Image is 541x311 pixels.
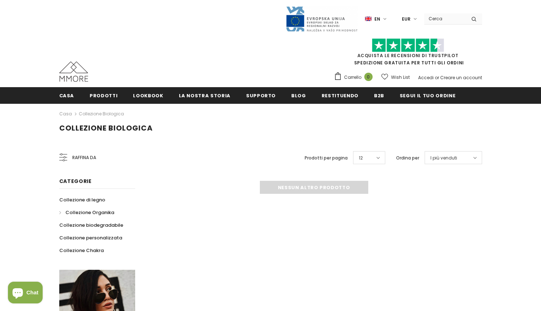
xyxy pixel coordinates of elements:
span: Casa [59,92,74,99]
a: Wish List [381,71,410,84]
a: Collezione biologica [79,111,124,117]
a: Acquista le recensioni di TrustPilot [357,52,459,59]
a: Blog [291,87,306,103]
a: Collezione personalizzata [59,231,122,244]
span: or [435,74,439,81]
span: Categorie [59,178,92,185]
a: Collezione di legno [59,193,105,206]
img: i-lang-1.png [365,16,372,22]
a: Casa [59,87,74,103]
span: Restituendo [322,92,358,99]
span: Wish List [391,74,410,81]
span: B2B [374,92,384,99]
span: SPEDIZIONE GRATUITA PER TUTTI GLI ORDINI [334,42,482,66]
img: Javni Razpis [285,6,358,32]
inbox-online-store-chat: Shopify online store chat [6,282,45,305]
a: Restituendo [322,87,358,103]
a: Collezione biodegradabile [59,219,123,231]
a: Accedi [418,74,434,81]
span: I più venduti [430,154,457,162]
span: en [374,16,380,23]
img: Casi MMORE [59,61,88,82]
span: 12 [359,154,363,162]
span: Prodotti [90,92,117,99]
span: Blog [291,92,306,99]
span: EUR [402,16,411,23]
img: Fidati di Pilot Stars [372,38,444,52]
span: Collezione biodegradabile [59,222,123,229]
a: Javni Razpis [285,16,358,22]
span: Carrello [344,74,361,81]
span: Segui il tuo ordine [400,92,455,99]
a: Collezione Chakra [59,244,104,257]
a: La nostra storia [179,87,231,103]
a: Casa [59,110,72,118]
span: 0 [364,73,373,81]
a: Collezione Organika [59,206,114,219]
a: Lookbook [133,87,163,103]
a: B2B [374,87,384,103]
span: Collezione di legno [59,196,105,203]
span: supporto [246,92,276,99]
span: Collezione personalizzata [59,234,122,241]
span: Lookbook [133,92,163,99]
span: Collezione biologica [59,123,153,133]
label: Prodotti per pagina [305,154,348,162]
a: Prodotti [90,87,117,103]
input: Search Site [424,13,466,24]
label: Ordina per [396,154,419,162]
span: Raffina da [72,154,96,162]
a: supporto [246,87,276,103]
span: La nostra storia [179,92,231,99]
a: Segui il tuo ordine [400,87,455,103]
span: Collezione Chakra [59,247,104,254]
a: Creare un account [440,74,482,81]
a: Carrello 0 [334,72,376,83]
span: Collezione Organika [65,209,114,216]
